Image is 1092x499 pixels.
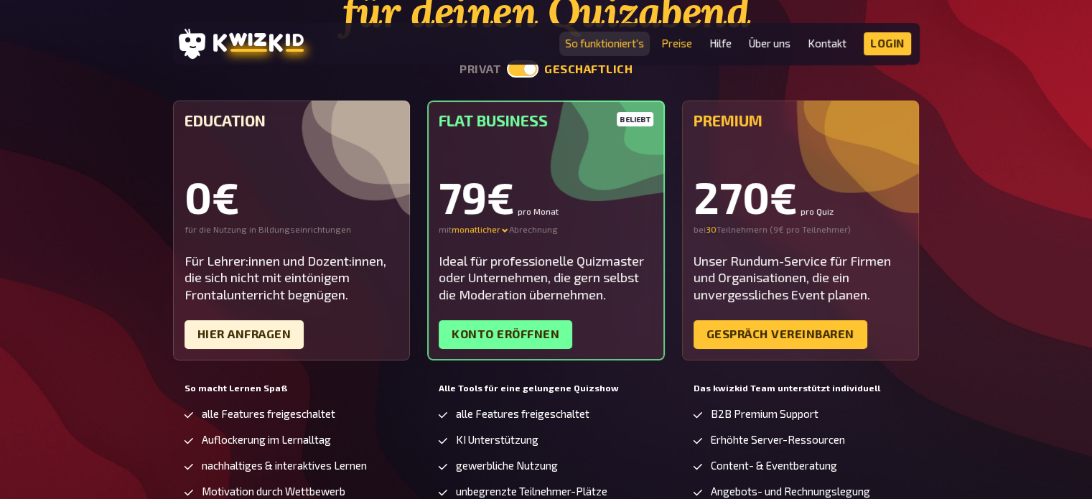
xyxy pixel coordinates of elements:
button: geschäftlich [544,62,633,76]
h5: Education [185,112,399,129]
div: 270€ [694,175,908,218]
span: Auflockerung im Lernalltag [202,434,331,446]
a: Über uns [749,37,790,50]
a: Kontakt [808,37,846,50]
span: alle Features freigeschaltet [456,408,589,420]
a: Hier Anfragen [185,320,304,349]
button: privat [459,62,501,76]
div: Unser Rundum-Service für Firmen und Organisationen, die ein unvergessliches Event planen. [694,253,908,303]
h5: Premium [694,112,908,129]
div: für die Nutzung in Bildungseinrichtungen [185,224,399,235]
div: bei Teilnehmern ( 9€ pro Teilnehmer ) [694,224,908,235]
span: Erhöhte Server-Ressourcen [711,434,845,446]
div: monatlicher [452,224,509,235]
small: pro Monat [518,207,559,215]
div: mit Abrechnung [439,224,653,235]
a: Gespräch vereinbaren [694,320,867,349]
h5: Flat Business [439,112,653,129]
span: alle Features freigeschaltet [202,408,335,420]
h5: Alle Tools für eine gelungene Quizshow [439,383,653,393]
span: B2B Premium Support [711,408,818,420]
h5: So macht Lernen Spaß [185,383,399,393]
span: nachhaltiges & interaktives Lernen [202,460,367,472]
span: Content- & Eventberatung [711,460,837,472]
div: Ideal für professionelle Quizmaster oder Unternehmen, die gern selbst die Moderation übernehmen. [439,253,653,303]
span: KI Unterstützung [456,434,538,446]
a: So funktioniert's [565,37,644,50]
a: Hilfe [709,37,732,50]
span: unbegrenzte Teilnehmer-Plätze [456,485,607,498]
input: 0 [706,224,717,235]
a: Preise [661,37,692,50]
span: Motivation durch Wettbewerb [202,485,345,498]
div: 79€ [439,175,653,218]
a: Konto eröffnen [439,320,572,349]
small: pro Quiz [801,207,834,215]
span: gewerbliche Nutzung [456,460,558,472]
div: Für Lehrer:innen und Dozent:innen, die sich nicht mit eintönigem Frontalunterricht begnügen. [185,253,399,303]
div: 0€ [185,175,399,218]
a: Login [864,32,911,55]
h5: Das kwizkid Team unterstützt individuell [694,383,908,393]
span: Angebots- und Rechnungslegung [711,485,870,498]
